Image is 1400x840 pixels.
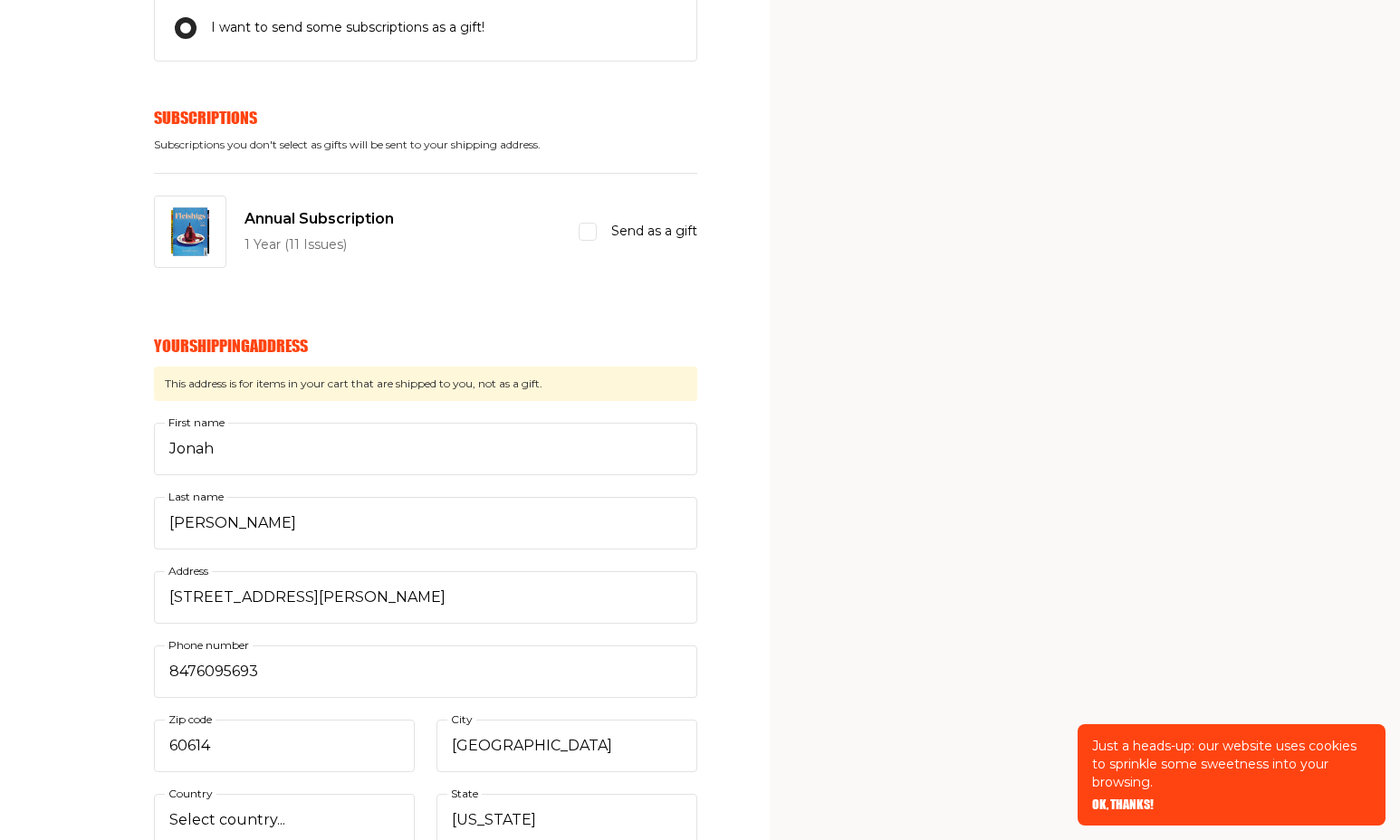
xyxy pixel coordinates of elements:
p: Just a heads-up: our website uses cookies to sprinkle some sweetness into your browsing. [1092,737,1371,791]
label: Address [165,561,212,581]
label: State [447,784,482,804]
label: Country [165,784,216,804]
p: 1 Year (11 Issues) [245,234,394,256]
input: Zip code [154,720,415,772]
input: City [436,720,697,772]
label: Last name [165,487,227,507]
span: This address is for items in your cart that are shipped to you, not as a gift. [154,367,697,401]
button: OK, THANKS! [1092,798,1154,811]
input: I want to send some subscriptions as a gift! [175,17,197,39]
input: Send as a gift [579,223,597,241]
span: Send as a gift [611,221,697,243]
input: Last name [154,497,697,549]
img: Annual Subscription Image [171,207,209,256]
input: First name [154,423,697,475]
h6: Subscriptions [154,108,697,128]
label: City [447,710,476,730]
h6: Your Shipping Address [154,336,697,356]
input: Phone number [154,645,697,698]
span: I want to send some subscriptions as a gift! [211,17,484,39]
span: Subscriptions you don't select as gifts will be sent to your shipping address. [154,138,697,151]
label: First name [165,413,228,433]
span: Annual Subscription [245,207,394,231]
input: Address [154,571,697,624]
label: Phone number [165,635,253,655]
label: Zip code [165,710,216,730]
